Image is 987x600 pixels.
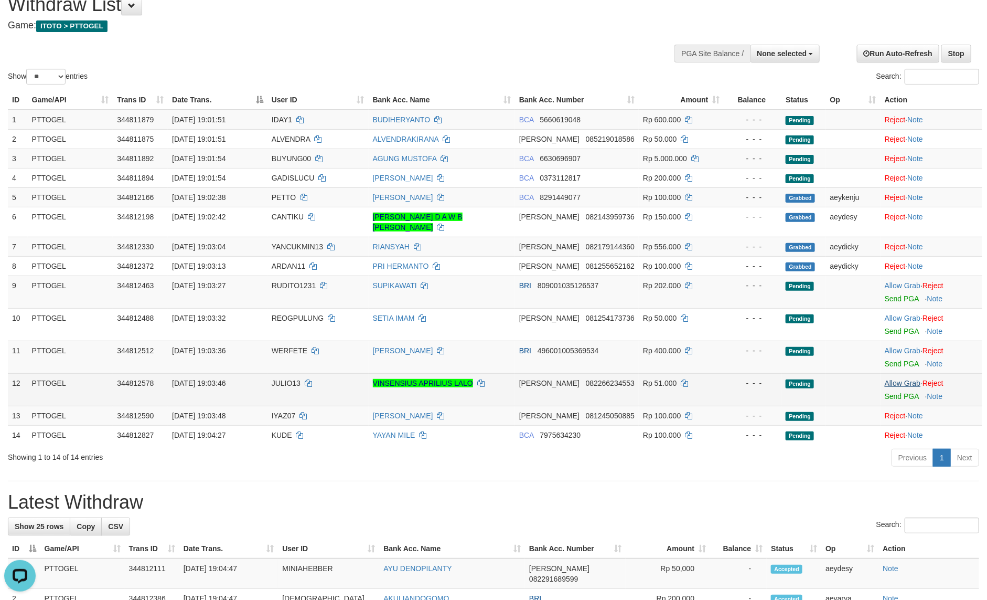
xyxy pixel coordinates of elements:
[117,346,154,355] span: 344812512
[728,241,778,252] div: - - -
[28,237,113,256] td: PTTOGEL
[172,346,226,355] span: [DATE] 19:03:36
[8,539,40,559] th: ID: activate to sort column descending
[272,135,310,143] span: ALVENDRA
[373,314,415,322] a: SETIA IMAM
[907,262,923,270] a: Note
[781,90,825,110] th: Status
[905,518,979,533] input: Search:
[643,135,677,143] span: Rp 50.000
[538,346,599,355] span: Copy 496001005369534 to clipboard
[267,90,369,110] th: User ID: activate to sort column ascending
[179,539,278,559] th: Date Trans.: activate to sort column ascending
[28,149,113,168] td: PTTOGEL
[826,256,881,276] td: aeydicky
[519,243,580,251] span: [PERSON_NAME]
[272,262,306,270] span: ARDAN11
[272,243,324,251] span: YANCUKMIN13
[586,412,635,420] span: Copy 081245050885 to clipboard
[26,69,66,85] select: Showentries
[117,379,154,387] span: 344812578
[907,193,923,202] a: Note
[8,110,28,130] td: 1
[728,173,778,183] div: - - -
[643,281,681,290] span: Rp 202.000
[529,575,578,583] span: Copy 082291689599 to clipboard
[8,341,28,373] td: 11
[881,406,982,425] td: ·
[373,174,433,182] a: [PERSON_NAME]
[373,193,433,202] a: [PERSON_NAME]
[28,256,113,276] td: PTTOGEL
[40,539,125,559] th: Game/API: activate to sort column ascending
[379,539,525,559] th: Bank Acc. Name: activate to sort column ascending
[373,115,431,124] a: BUDIHERYANTO
[885,135,906,143] a: Reject
[28,168,113,187] td: PTTOGEL
[519,213,580,221] span: [PERSON_NAME]
[108,522,123,531] span: CSV
[172,193,226,202] span: [DATE] 19:02:38
[272,281,316,290] span: RUDITO1231
[786,194,815,203] span: Grabbed
[28,373,113,406] td: PTTOGEL
[728,134,778,144] div: - - -
[881,256,982,276] td: ·
[907,243,923,251] a: Note
[907,115,923,124] a: Note
[821,559,878,589] td: aeydesy
[728,114,778,125] div: - - -
[885,115,906,124] a: Reject
[878,539,979,559] th: Action
[8,276,28,308] td: 9
[172,314,226,322] span: [DATE] 19:03:32
[750,45,820,62] button: None selected
[786,314,814,323] span: Pending
[885,327,919,335] a: Send PGA
[117,135,154,143] span: 344811875
[125,539,179,559] th: Trans ID: activate to sort column ascending
[728,410,778,421] div: - - -
[728,345,778,356] div: - - -
[272,346,307,355] span: WERFETE
[373,154,437,163] a: AGUNG MUSTOFA
[643,314,677,322] span: Rp 50.000
[373,431,415,439] a: YAYAN MILE
[28,341,113,373] td: PTTOGEL
[8,149,28,168] td: 3
[881,90,982,110] th: Action
[519,314,580,322] span: [PERSON_NAME]
[728,261,778,271] div: - - -
[907,412,923,420] a: Note
[786,431,814,440] span: Pending
[586,379,635,387] span: Copy 082266234553 to clipboard
[786,347,814,356] span: Pending
[172,135,226,143] span: [DATE] 19:01:51
[519,115,534,124] span: BCA
[125,559,179,589] td: 344812111
[168,90,267,110] th: Date Trans.: activate to sort column descending
[586,262,635,270] span: Copy 081255652162 to clipboard
[885,262,906,270] a: Reject
[922,346,943,355] a: Reject
[117,115,154,124] span: 344811879
[626,539,710,559] th: Amount: activate to sort column ascending
[885,294,919,303] a: Send PGA
[885,193,906,202] a: Reject
[272,213,304,221] span: CANTIKU
[881,110,982,130] td: ·
[117,314,154,322] span: 344812488
[885,243,906,251] a: Reject
[373,213,463,231] a: [PERSON_NAME] D A W B [PERSON_NAME]
[883,564,898,573] a: Note
[373,281,417,290] a: SUPIKAWATI
[885,281,920,290] a: Allow Grab
[643,431,681,439] span: Rp 100.000
[643,174,681,182] span: Rp 200.000
[786,155,814,164] span: Pending
[907,154,923,163] a: Note
[172,213,226,221] span: [DATE] 19:02:42
[28,207,113,237] td: PTTOGEL
[77,522,95,531] span: Copy
[15,522,63,531] span: Show 25 rows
